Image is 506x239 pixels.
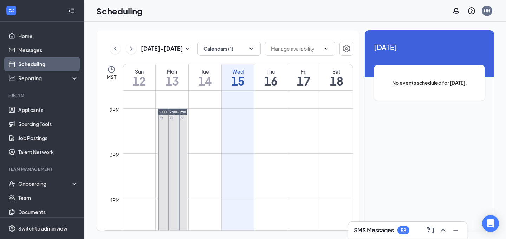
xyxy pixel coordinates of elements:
[18,75,79,82] div: Reporting
[452,226,460,234] svg: Minimize
[425,225,436,236] button: ComposeMessage
[426,226,435,234] svg: ComposeMessage
[170,109,193,114] span: 2:00-5:00 PM
[189,64,221,90] a: October 14, 2025
[128,44,135,53] svg: ChevronRight
[320,64,353,90] a: October 18, 2025
[222,64,254,90] a: October 15, 2025
[222,68,254,75] div: Wed
[18,117,78,131] a: Sourcing Tools
[339,42,353,56] button: Settings
[18,225,67,232] div: Switch to admin view
[110,43,121,54] button: ChevronLeft
[287,64,320,90] a: October 17, 2025
[222,75,254,87] h1: 15
[123,68,155,75] div: Sun
[18,145,78,159] a: Talent Network
[141,45,183,52] h3: [DATE] - [DATE]
[254,75,287,87] h1: 16
[388,79,471,87] span: No events scheduled for [DATE].
[180,116,184,120] svg: Sync
[170,116,174,120] svg: Sync
[183,44,192,53] svg: SmallChevronDown
[8,75,15,82] svg: Analysis
[482,215,499,232] div: Open Intercom Messenger
[159,109,182,114] span: 2:00-5:00 PM
[18,191,78,205] a: Team
[18,57,78,71] a: Scheduling
[8,7,15,14] svg: WorkstreamLogo
[18,43,78,57] a: Messages
[320,75,353,87] h1: 18
[287,68,320,75] div: Fri
[107,65,116,74] svg: Clock
[320,68,353,75] div: Sat
[287,75,320,87] h1: 17
[180,109,203,114] span: 2:00-5:00 PM
[8,92,77,98] div: Hiring
[271,45,321,52] input: Manage availability
[123,64,155,90] a: October 12, 2025
[354,226,394,234] h3: SMS Messages
[324,46,329,51] svg: ChevronDown
[401,227,406,233] div: 58
[467,7,476,15] svg: QuestionInfo
[18,29,78,43] a: Home
[108,196,121,204] div: 4pm
[439,226,447,234] svg: ChevronUp
[484,8,490,14] div: HN
[156,75,188,87] h1: 13
[374,42,485,52] span: [DATE]
[189,75,221,87] h1: 14
[106,74,116,81] span: MST
[8,180,15,187] svg: UserCheck
[108,106,121,114] div: 2pm
[68,7,75,14] svg: Collapse
[18,131,78,145] a: Job Postings
[452,7,460,15] svg: Notifications
[18,205,78,219] a: Documents
[197,42,261,56] button: Calendars (1)ChevronDown
[160,116,163,120] svg: Sync
[108,151,121,159] div: 3pm
[254,68,287,75] div: Thu
[18,103,78,117] a: Applicants
[189,68,221,75] div: Tue
[254,64,287,90] a: October 16, 2025
[342,44,351,53] svg: Settings
[96,5,143,17] h1: Scheduling
[437,225,449,236] button: ChevronUp
[450,225,461,236] button: Minimize
[18,180,72,187] div: Onboarding
[112,44,119,53] svg: ChevronLeft
[156,68,188,75] div: Mon
[8,225,15,232] svg: Settings
[8,166,77,172] div: Team Management
[248,45,255,52] svg: ChevronDown
[126,43,137,54] button: ChevronRight
[123,75,155,87] h1: 12
[156,64,188,90] a: October 13, 2025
